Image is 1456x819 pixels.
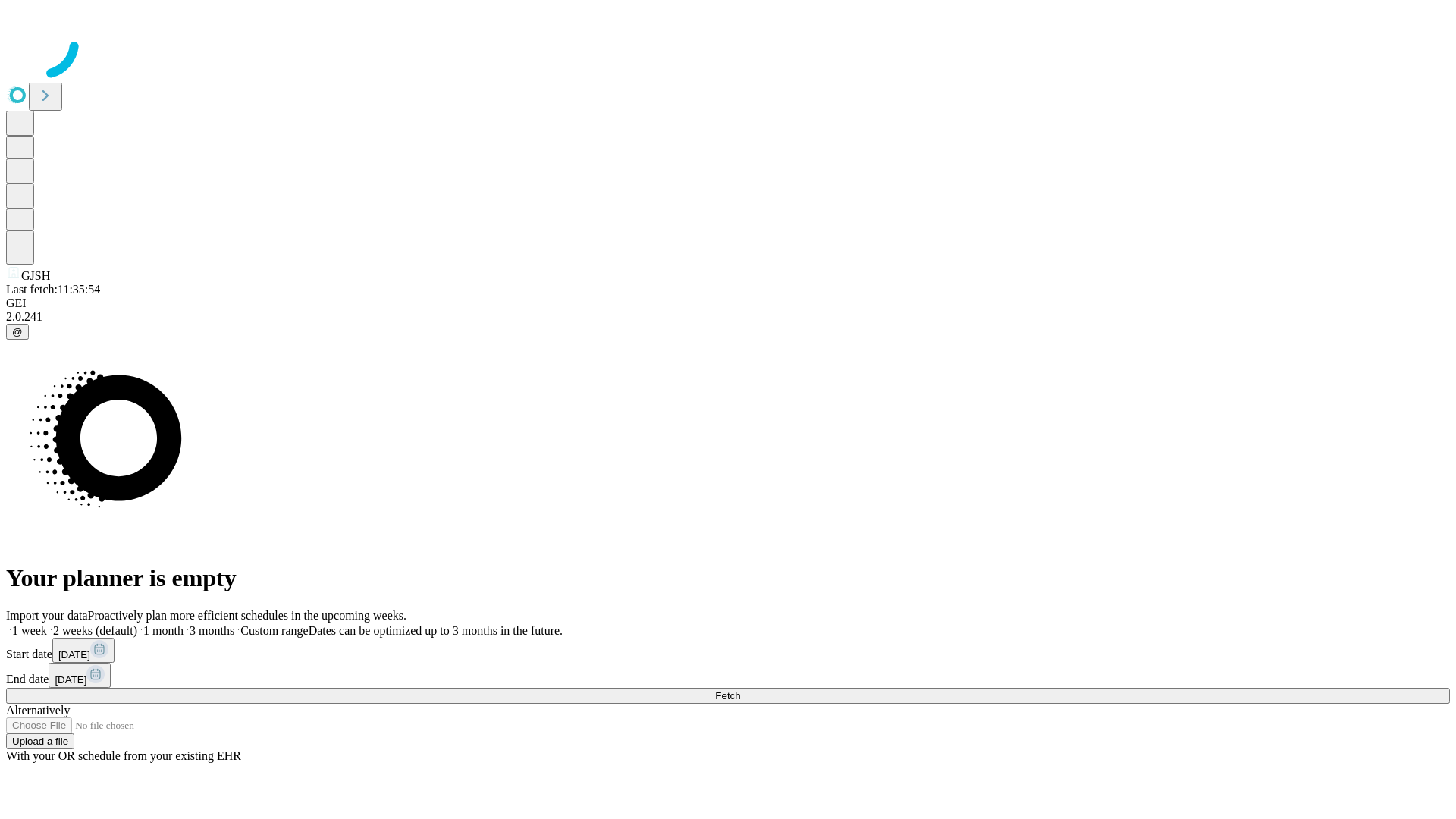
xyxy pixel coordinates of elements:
[21,269,50,282] span: GJSH
[6,283,100,296] span: Last fetch: 11:35:54
[58,649,90,661] span: [DATE]
[6,310,1450,324] div: 2.0.241
[309,624,563,637] span: Dates can be optimized up to 3 months in the future.
[240,624,308,637] span: Custom range
[6,733,74,749] button: Upload a file
[715,690,740,701] span: Fetch
[6,688,1450,704] button: Fetch
[6,749,241,762] span: With your OR schedule from your existing EHR
[88,609,406,622] span: Proactively plan more efficient schedules in the upcoming weeks.
[6,663,1450,688] div: End date
[12,326,23,337] span: @
[6,564,1450,592] h1: Your planner is empty
[53,624,137,637] span: 2 weeks (default)
[12,624,47,637] span: 1 week
[6,297,1450,310] div: GEI
[6,704,70,717] span: Alternatively
[49,663,111,688] button: [DATE]
[52,638,115,663] button: [DATE]
[6,609,88,622] span: Import your data
[190,624,234,637] span: 3 months
[143,624,184,637] span: 1 month
[6,638,1450,663] div: Start date
[55,674,86,686] span: [DATE]
[6,324,29,340] button: @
